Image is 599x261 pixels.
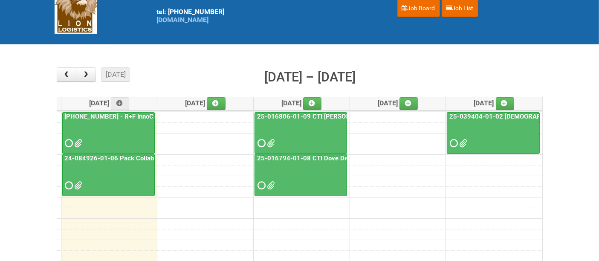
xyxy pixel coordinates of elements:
h2: [DATE] – [DATE] [264,67,356,87]
a: Add an event [496,97,515,110]
span: Requested [258,140,263,146]
a: 24-084926-01-06 Pack Collab Wand Tint [63,154,186,162]
span: [DATE] [378,99,418,107]
a: [DOMAIN_NAME] [157,16,209,24]
span: Labels 24-084926-01-06 Pack Collab Wand Tint - Lion.xlsx MOR 24-084926-01-08.xlsm LPF 24-084926-0... [75,183,81,188]
a: Add an event [399,97,418,110]
a: 25-016806-01-09 CTI [PERSON_NAME] Bar Superior HUT [255,113,426,120]
span: Requested [65,140,71,146]
span: LPF 25-016794-01-08.xlsx Dove DM Usage Instructions.pdf JNF 25-016794-01-08.DOC MDN 25-016794-01-... [267,183,273,188]
a: 24-084926-01-06 Pack Collab Wand Tint [62,154,155,196]
a: 25-016794-01-08 CTI Dove Deep Moisture [255,154,383,162]
span: Requested [450,140,456,146]
span: Requested [258,183,263,188]
span: [DATE] [185,99,226,107]
a: 25-016806-01-09 CTI [PERSON_NAME] Bar Superior HUT [255,112,347,154]
span: Requested [65,183,71,188]
a: [PHONE_NUMBER] - R+F InnoCPT [62,112,155,154]
span: [DATE] [89,99,130,107]
span: [DATE] [474,99,515,107]
a: Add an event [111,97,130,110]
a: 25-016794-01-08 CTI Dove Deep Moisture [255,154,347,196]
span: JNF 25-039404-01-02_REV.doc MDN 25-039404-01-02 MDN #2.xlsx MDN 25-039404-01-02.xlsx [459,140,465,146]
span: MOR 25-032854-01-08.xlsm 25_032854_01_LABELS_Lion.xlsx MDN 25-032854-01-08 (1) MDN2.xlsx JNF 25-0... [75,140,81,146]
button: [DATE] [101,67,130,82]
a: Add an event [303,97,322,110]
a: Add an event [207,97,226,110]
span: LPF - 25-016806-01-09 CTI Dove CM Bar Superior HUT.xlsx Dove CM Usage Instructions.pdf MDN - 25-0... [267,140,273,146]
span: [DATE] [281,99,322,107]
a: [PHONE_NUMBER] - R+F InnoCPT [63,113,164,120]
a: 25-039404-01-02 [DEMOGRAPHIC_DATA] Wet Shave SQM [447,112,540,154]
